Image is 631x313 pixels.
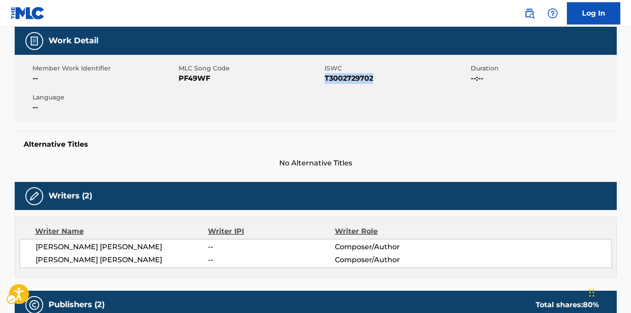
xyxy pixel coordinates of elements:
[325,73,468,84] span: T3002729702
[208,255,334,265] span: --
[29,300,40,310] img: Publishers
[33,64,176,73] span: Member Work Identifier
[586,270,631,313] div: Chat Widget
[11,7,45,20] img: MLC Logo
[33,102,176,113] span: --
[36,242,208,252] span: [PERSON_NAME] [PERSON_NAME]
[33,93,176,102] span: Language
[586,270,631,313] iframe: Hubspot Iframe
[583,301,599,309] span: 80 %
[471,73,615,84] span: --:--
[325,64,468,73] span: ISWC
[179,73,322,84] span: PF49WF
[547,8,558,19] img: help
[208,242,334,252] span: --
[33,73,176,84] span: --
[29,191,40,202] img: Writers
[15,158,617,169] span: No Alternative Titles
[35,226,208,237] div: Writer Name
[536,300,599,310] div: Total shares:
[589,279,594,306] div: Drag
[335,242,450,252] span: Composer/Author
[36,255,208,265] span: [PERSON_NAME] [PERSON_NAME]
[24,140,608,149] h5: Alternative Titles
[179,64,322,73] span: MLC Song Code
[49,191,92,201] h5: Writers (2)
[49,300,105,310] h5: Publishers (2)
[29,36,40,46] img: Work Detail
[335,255,450,265] span: Composer/Author
[208,226,335,237] div: Writer IPI
[524,8,535,19] img: search
[49,36,98,46] h5: Work Detail
[567,2,620,25] a: Log In
[471,64,615,73] span: Duration
[335,226,450,237] div: Writer Role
